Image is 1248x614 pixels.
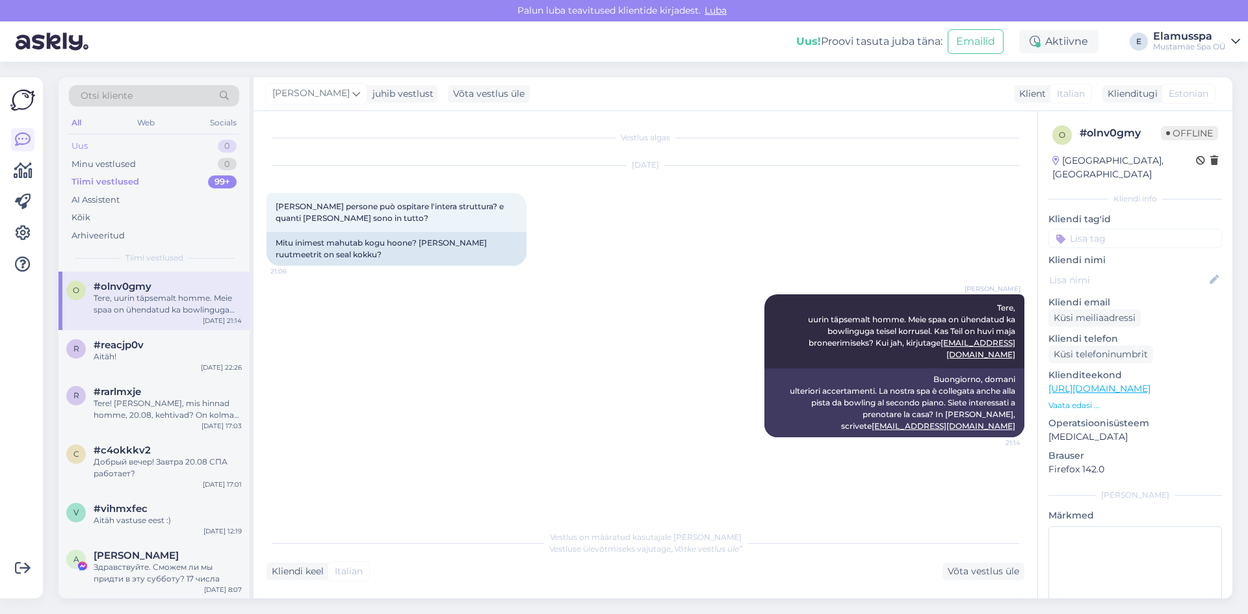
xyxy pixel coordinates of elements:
div: Tere! [PERSON_NAME], mis hinnad homme, 20.08, kehtivad? On kolmap, aga nagu [PERSON_NAME]? Kas ho... [94,398,242,421]
div: Добрый вечер! Завтра 20.08 СПА работает? [94,456,242,480]
div: Minu vestlused [71,158,136,171]
span: #vihmxfec [94,503,148,515]
div: 0 [218,158,237,171]
span: Italian [1057,87,1085,101]
p: Kliendi nimi [1048,253,1222,267]
p: Kliendi tag'id [1048,212,1222,226]
span: [PERSON_NAME] persone può ospitare l'intera struttura? e quanti [PERSON_NAME] sono in tutto? [276,201,506,223]
div: Web [135,114,157,131]
span: o [73,285,79,295]
span: #reacjp0v [94,339,144,351]
span: r [73,344,79,353]
input: Lisa nimi [1049,273,1207,287]
span: #c4okkkv2 [94,444,151,456]
div: Kliendi info [1048,193,1222,205]
div: # olnv0gmy [1080,125,1161,141]
span: [PERSON_NAME] [272,86,350,101]
div: Mustamäe Spa OÜ [1153,42,1226,52]
span: Italian [335,565,363,578]
span: [PERSON_NAME] [965,284,1020,294]
div: Klienditugi [1102,87,1158,101]
p: [MEDICAL_DATA] [1048,430,1222,444]
div: Buongiorno, domani ulteriori accertamenti. La nostra spa è collegata anche alla pista da bowling ... [764,368,1024,437]
span: Offline [1161,126,1218,140]
div: [DATE] 17:03 [201,421,242,431]
span: Vestluse ülevõtmiseks vajutage [549,544,742,554]
span: 21:14 [972,438,1020,448]
p: Brauser [1048,449,1222,463]
span: Vestlus on määratud kasutajale [PERSON_NAME] [550,532,742,542]
div: Aitäh! [94,351,242,363]
div: juhib vestlust [367,87,434,101]
div: Aktiivne [1019,30,1098,53]
p: Operatsioonisüsteem [1048,416,1222,430]
span: o [1059,130,1065,140]
span: Tere, uurin täpsemalt homme. Meie spaa on ühendatud ka bowlinguga teisel korrusel. Kas Teil on hu... [808,303,1017,359]
p: Firefox 142.0 [1048,463,1222,476]
div: Klient [1014,87,1046,101]
span: A [73,554,79,564]
a: [URL][DOMAIN_NAME] [1048,383,1150,394]
span: Estonian [1169,87,1208,101]
p: Kliendi telefon [1048,332,1222,346]
span: #olnv0gmy [94,281,151,292]
div: Proovi tasuta juba täna: [796,34,942,49]
div: All [69,114,84,131]
div: AI Assistent [71,194,120,207]
div: Tere, uurin täpsemalt homme. Meie spaa on ühendatud ka bowlinguga teisel korrusel. Kas Teil on hu... [94,292,242,316]
div: Aitäh vastuse eest :) [94,515,242,526]
div: Здравствуйте. Сможем ли мы придти в эту субботу? 17 числа [94,561,242,585]
div: [PERSON_NAME] [1048,489,1222,501]
span: #rarlmxje [94,386,141,398]
div: Socials [207,114,239,131]
span: c [73,449,79,459]
div: Uus [71,140,88,153]
i: „Võtke vestlus üle” [671,544,742,554]
div: 99+ [208,175,237,188]
span: Andrey Artjushin [94,550,179,561]
div: [DATE] 8:07 [204,585,242,595]
span: 21:06 [270,266,319,276]
div: Kliendi keel [266,565,324,578]
div: Võta vestlus üle [448,85,530,103]
div: [DATE] 21:14 [203,316,242,326]
input: Lisa tag [1048,229,1222,248]
p: Märkmed [1048,509,1222,522]
div: Mitu inimest mahutab kogu hoone? [PERSON_NAME] ruutmeetrit on seal kokku? [266,232,526,266]
a: ElamusspaMustamäe Spa OÜ [1153,31,1240,52]
div: [GEOGRAPHIC_DATA], [GEOGRAPHIC_DATA] [1052,154,1196,181]
img: Askly Logo [10,88,35,112]
div: Võta vestlus üle [942,563,1024,580]
div: 0 [218,140,237,153]
div: Vestlus algas [266,132,1024,144]
div: Küsi telefoninumbrit [1048,346,1153,363]
span: r [73,390,79,400]
div: Kõik [71,211,90,224]
div: [DATE] 22:26 [201,363,242,372]
span: v [73,507,79,517]
div: Elamusspa [1153,31,1226,42]
div: [DATE] 12:19 [203,526,242,536]
div: Arhiveeritud [71,229,125,242]
div: Tiimi vestlused [71,175,139,188]
div: E [1130,32,1148,51]
p: Klienditeekond [1048,368,1222,382]
p: Kliendi email [1048,296,1222,309]
a: [EMAIL_ADDRESS][DOMAIN_NAME] [872,421,1015,431]
button: Emailid [948,29,1004,54]
div: [DATE] 17:01 [203,480,242,489]
div: [DATE] [266,159,1024,171]
b: Uus! [796,35,821,47]
div: Küsi meiliaadressi [1048,309,1141,327]
span: Luba [701,5,731,16]
p: Vaata edasi ... [1048,400,1222,411]
span: Otsi kliente [81,89,133,103]
span: Tiimi vestlused [125,252,183,264]
a: [EMAIL_ADDRESS][DOMAIN_NAME] [941,338,1015,359]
